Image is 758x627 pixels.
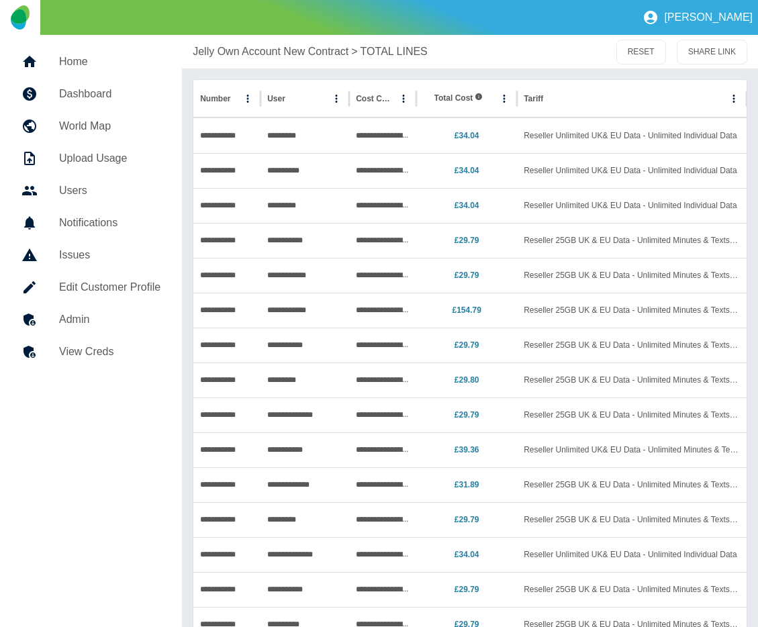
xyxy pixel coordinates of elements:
a: £39.36 [455,445,479,454]
a: £29.79 [455,515,479,524]
h5: Dashboard [59,86,160,102]
div: Reseller Unlimited UK& EU Data - Unlimited Minutes & Texts - Unlimited Individual Data [517,432,747,467]
a: £34.04 [455,166,479,175]
p: [PERSON_NAME] [664,11,753,23]
a: £29.79 [455,585,479,594]
div: Reseller Unlimited UK& EU Data - Unlimited Individual Data [517,153,747,188]
button: User column menu [327,89,346,108]
h5: Users [59,183,160,199]
a: £154.79 [452,305,481,315]
a: Notifications [11,207,171,239]
div: Reseller 25GB UK & EU Data - Unlimited Minutes & Texts - 25GB Individual Data [517,572,747,607]
div: Reseller 25GB UK & EU Data - Unlimited Minutes & Texts - 25GB Individual Data [517,223,747,258]
img: Logo [11,5,29,30]
div: User [267,94,285,103]
h5: Admin [59,311,160,328]
h5: Issues [59,247,160,263]
p: > [351,44,357,60]
button: SHARE LINK [677,40,747,64]
a: Jelly Own Account New Contract [193,44,348,60]
div: Number [200,94,230,103]
a: £34.04 [455,201,479,210]
a: £29.79 [455,340,479,350]
a: TOTAL LINES [361,44,428,60]
a: Upload Usage [11,142,171,175]
a: £29.80 [455,375,479,385]
a: £34.04 [455,131,479,140]
div: Cost Centre [356,94,393,103]
a: Home [11,46,171,78]
div: Reseller Unlimited UK& EU Data - Unlimited Individual Data [517,537,747,572]
button: Tariff column menu [724,89,743,108]
button: [PERSON_NAME] [637,4,758,31]
span: Total Cost includes both fixed and variable costs. [434,93,483,104]
a: Edit Customer Profile [11,271,171,303]
div: Reseller 25GB UK & EU Data - Unlimited Minutes & Texts - 25GB Individual Data [517,293,747,328]
button: Number column menu [238,89,257,108]
a: £29.79 [455,236,479,245]
div: Reseller Unlimited UK& EU Data - Unlimited Individual Data [517,188,747,223]
button: Total Cost column menu [495,89,514,108]
h5: View Creds [59,344,160,360]
button: Cost Centre column menu [394,89,413,108]
h5: World Map [59,118,160,134]
a: £31.89 [455,480,479,489]
div: Tariff [524,94,543,103]
a: View Creds [11,336,171,368]
a: Users [11,175,171,207]
div: Reseller 25GB UK & EU Data - Unlimited Minutes & Texts - 25GB Individual Data [517,258,747,293]
div: Reseller 25GB UK & EU Data - Unlimited Minutes & Texts - 25GB Individual Data [517,467,747,502]
div: Reseller 25GB UK & EU Data - Unlimited Minutes & Texts - 25GB Individual Data [517,363,747,397]
a: £29.79 [455,271,479,280]
div: Reseller 25GB UK & EU Data - Unlimited Minutes & Texts - 25GB Individual Data [517,397,747,432]
button: RESET [616,40,666,64]
h5: Edit Customer Profile [59,279,160,295]
a: Dashboard [11,78,171,110]
div: Reseller 25GB UK & EU Data - Unlimited Minutes & Texts - 25GB Individual Data [517,328,747,363]
div: Reseller Unlimited UK& EU Data - Unlimited Individual Data [517,118,747,153]
h5: Home [59,54,160,70]
a: Issues [11,239,171,271]
div: Reseller 25GB UK & EU Data - Unlimited Minutes & Texts - 25GB Individual Data [517,502,747,537]
h5: Upload Usage [59,150,160,166]
a: Admin [11,303,171,336]
h5: Notifications [59,215,160,231]
a: £29.79 [455,410,479,420]
a: £34.04 [455,550,479,559]
a: World Map [11,110,171,142]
